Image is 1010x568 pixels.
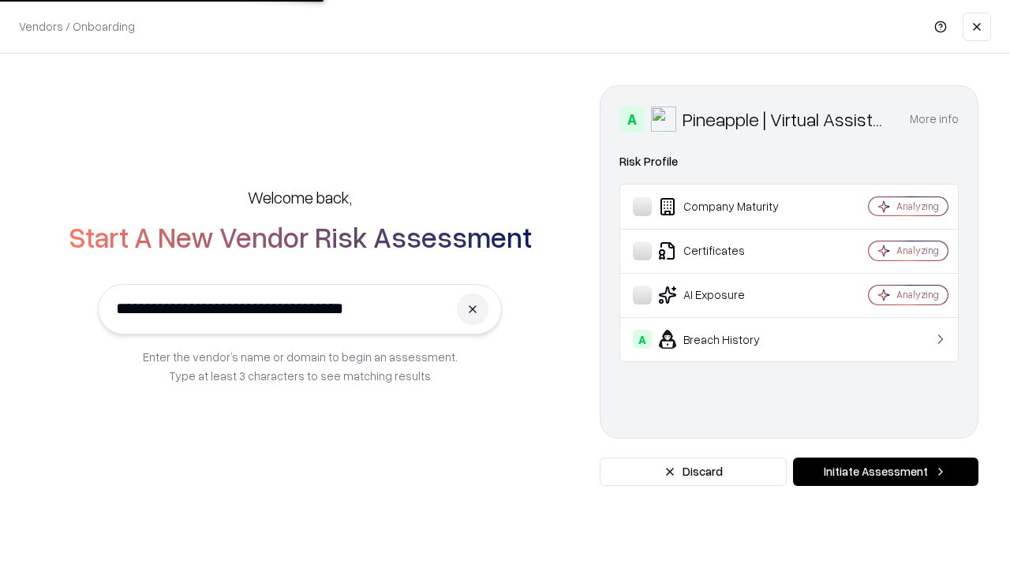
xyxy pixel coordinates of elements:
[633,330,652,349] div: A
[896,200,939,213] div: Analyzing
[910,105,959,133] button: More info
[143,347,458,385] p: Enter the vendor’s name or domain to begin an assessment. Type at least 3 characters to see match...
[619,106,645,132] div: A
[69,221,532,252] h2: Start A New Vendor Risk Assessment
[896,288,939,301] div: Analyzing
[600,458,787,486] button: Discard
[896,244,939,257] div: Analyzing
[633,197,821,216] div: Company Maturity
[633,286,821,305] div: AI Exposure
[619,152,959,171] div: Risk Profile
[683,106,891,132] div: Pineapple | Virtual Assistant Agency
[633,241,821,260] div: Certificates
[793,458,978,486] button: Initiate Assessment
[19,18,135,35] p: Vendors / Onboarding
[633,330,821,349] div: Breach History
[248,186,352,208] h5: Welcome back,
[651,106,676,132] img: Pineapple | Virtual Assistant Agency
